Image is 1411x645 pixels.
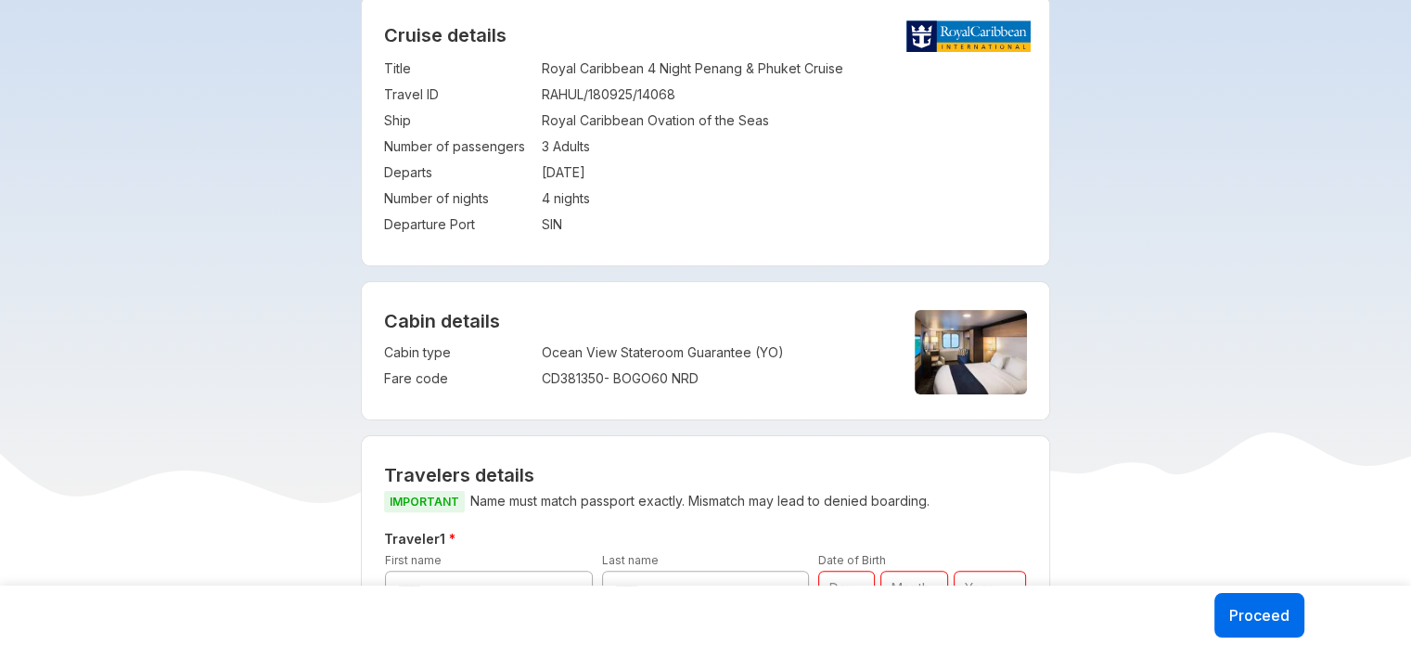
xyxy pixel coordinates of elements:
[818,553,886,567] label: Date of Birth
[532,186,542,212] td: :
[891,580,930,596] span: Month
[380,528,1031,550] h5: Traveler 1
[602,553,659,567] label: Last name
[384,108,532,134] td: Ship
[385,553,442,567] label: First name
[965,580,993,596] span: Year
[542,186,1027,212] td: 4 nights
[384,366,532,392] td: Fare code
[542,340,883,366] td: Ocean View Stateroom Guarantee (YO)
[384,82,532,108] td: Travel ID
[384,212,532,238] td: Departure Port
[384,186,532,212] td: Number of nights
[384,340,532,366] td: Cabin type
[384,490,1027,513] p: Name must match passport exactly. Mismatch may lead to denied boarding.
[384,464,1027,486] h2: Travelers details
[532,212,542,238] td: :
[384,160,532,186] td: Departs
[532,134,542,160] td: :
[542,56,1027,82] td: Royal Caribbean 4 Night Penang & Phuket Cruise
[532,56,542,82] td: :
[384,24,1027,46] h2: Cruise details
[542,160,1027,186] td: [DATE]
[532,160,542,186] td: :
[532,340,542,366] td: :
[542,369,883,388] div: CD381350 - BOGO60 NRD
[384,134,532,160] td: Number of passengers
[532,108,542,134] td: :
[542,134,1027,160] td: 3 Adults
[932,580,943,599] svg: angle down
[542,82,1027,108] td: RAHUL/180925/14068
[859,580,870,599] svg: angle down
[532,82,542,108] td: :
[384,310,1027,332] h4: Cabin details
[542,212,1027,238] td: SIN
[384,491,465,512] span: IMPORTANT
[1010,580,1021,599] svg: angle down
[542,108,1027,134] td: Royal Caribbean Ovation of the Seas
[829,580,853,596] span: Day
[1214,593,1304,638] button: Proceed
[384,56,532,82] td: Title
[532,366,542,392] td: :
